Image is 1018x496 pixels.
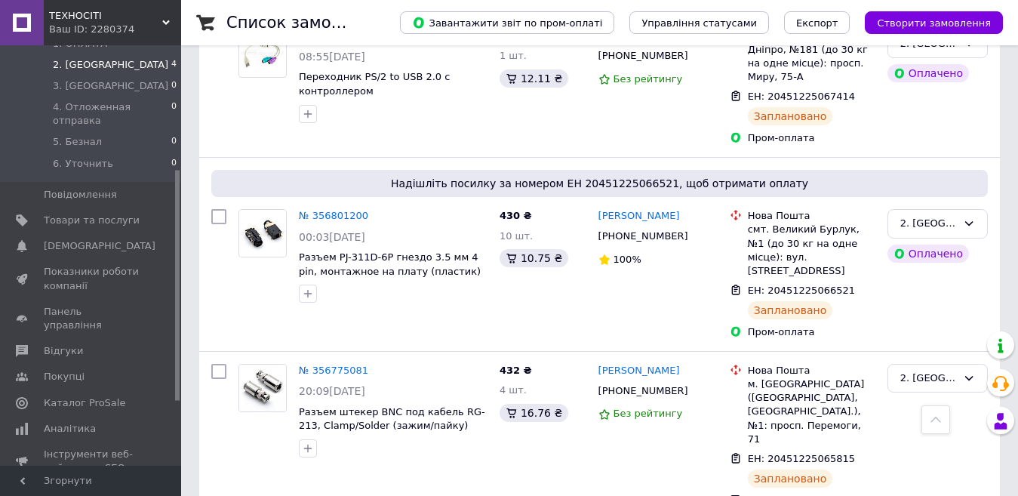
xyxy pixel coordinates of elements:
span: 100% [614,254,641,265]
button: Управління статусами [629,11,769,34]
span: 0 [171,157,177,171]
span: 4 [171,58,177,72]
span: ЕН: 20451225067414 [748,91,855,102]
div: Заплановано [748,301,833,319]
a: Фото товару [238,209,287,257]
span: 3. [GEOGRAPHIC_DATA] [53,79,168,93]
span: 10 шт. [500,230,533,242]
span: 20:09[DATE] [299,385,365,397]
a: № 356775081 [299,365,368,376]
a: Фото товару [238,29,287,78]
a: Фото товару [238,364,287,412]
a: № 356801200 [299,210,368,221]
span: 00:03[DATE] [299,231,365,243]
span: 6. Уточнить [53,157,113,171]
button: Експорт [784,11,850,34]
button: Завантажити звіт по пром-оплаті [400,11,614,34]
span: Показники роботи компанії [44,265,140,292]
div: Заплановано [748,107,833,125]
button: Створити замовлення [865,11,1003,34]
span: [PHONE_NUMBER] [598,385,688,396]
h1: Список замовлень [226,14,380,32]
div: Нова Пошта [748,364,875,377]
span: Панель управління [44,305,140,332]
span: 432 ₴ [500,365,532,376]
div: Пром-оплата [748,131,875,145]
img: Фото товару [239,210,286,257]
span: Створити замовлення [877,17,991,29]
a: Разъем штекер BNC под кабель RG-213, Clamp/Solder (зажим/пайку) [299,406,485,432]
span: 5. Безнал [53,135,102,149]
a: Переходник PS/2 to USB 2.0 с контроллером [299,71,450,97]
div: Заплановано [748,470,833,488]
span: Без рейтингу [614,408,683,419]
div: Ваш ID: 2280374 [49,23,181,36]
div: 10.75 ₴ [500,249,568,267]
span: Повідомлення [44,188,117,202]
a: [PERSON_NAME] [598,209,680,223]
div: 2. ОТПРАВКА [900,371,957,387]
span: Покупці [44,370,85,384]
div: Нова Пошта [748,209,875,223]
span: ТЕХНОСІТІ [49,9,162,23]
span: 0 [171,135,177,149]
div: 16.76 ₴ [500,404,568,422]
a: Разъем PJ-311D-6P гнездо 3.5 мм 4 pin, монтажное на плату (пластик) [299,251,481,277]
span: Товари та послуги [44,214,140,227]
span: ЕН: 20451225066521 [748,285,855,296]
span: Відгуки [44,344,83,358]
div: 12.11 ₴ [500,69,568,88]
span: 4 шт. [500,384,527,396]
span: Інструменти веб-майстра та SEO [44,448,140,475]
span: Каталог ProSale [44,396,125,410]
span: 08:55[DATE] [299,51,365,63]
span: ЕН: 20451225065815 [748,453,855,464]
span: Управління статусами [641,17,757,29]
span: 1 шт. [500,50,527,61]
span: [PHONE_NUMBER] [598,50,688,61]
div: смт. Великий Бурлук, №1 (до 30 кг на одне місце): вул. [STREET_ADDRESS] [748,223,875,278]
span: Завантажити звіт по пром-оплаті [412,16,602,29]
span: 0 [171,100,177,128]
span: 430 ₴ [500,210,532,221]
div: Пром-оплата [748,325,875,339]
img: Фото товару [239,365,286,411]
div: Дніпро, №181 (до 30 кг на одне місце): просп. Миру, 75-А [748,43,875,85]
div: Оплачено [887,245,969,263]
img: Фото товару [239,30,286,76]
span: Надішліть посилку за номером ЕН 20451225066521, щоб отримати оплату [217,176,982,191]
span: [DEMOGRAPHIC_DATA] [44,239,155,253]
div: Оплачено [887,64,969,82]
span: Експорт [796,17,838,29]
span: Без рейтингу [614,73,683,85]
span: [PHONE_NUMBER] [598,230,688,242]
span: 2. [GEOGRAPHIC_DATA] [53,58,168,72]
div: м. [GEOGRAPHIC_DATA] ([GEOGRAPHIC_DATA], [GEOGRAPHIC_DATA].), №1: просп. Перемоги, 71 [748,377,875,446]
span: 0 [171,79,177,93]
span: 4. Отложенная отправка [53,100,171,128]
span: Аналітика [44,422,96,436]
a: Створити замовлення [850,17,1003,28]
a: [PERSON_NAME] [598,364,680,378]
div: 2. ОТПРАВКА [900,216,957,232]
